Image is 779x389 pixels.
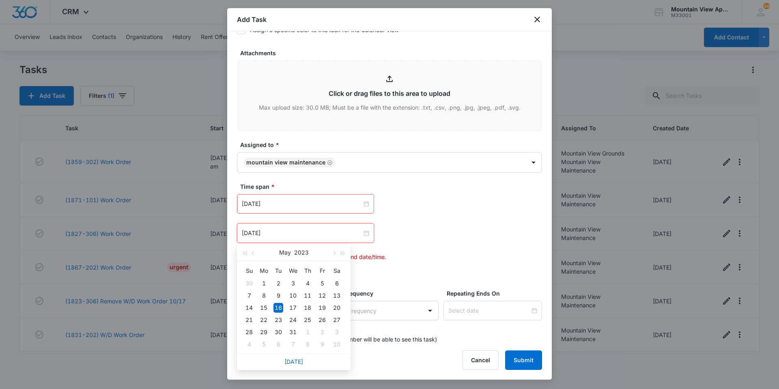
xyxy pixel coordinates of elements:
[288,279,298,288] div: 3
[286,264,300,277] th: We
[532,15,542,24] button: close
[300,264,315,277] th: Th
[286,302,300,314] td: 2023-05-17
[300,338,315,350] td: 2023-06-08
[242,326,256,338] td: 2023-05-28
[256,264,271,277] th: Mo
[286,326,300,338] td: 2023-05-31
[271,277,286,290] td: 2023-05-02
[284,358,303,365] a: [DATE]
[271,338,286,350] td: 2023-06-06
[271,326,286,338] td: 2023-05-30
[242,264,256,277] th: Su
[273,327,283,337] div: 30
[332,303,342,313] div: 20
[242,314,256,326] td: 2023-05-21
[325,160,333,165] div: Remove Mountain View Maintenance
[273,339,283,349] div: 6
[240,49,545,57] label: Attachments
[288,303,298,313] div: 17
[317,327,327,337] div: 2
[303,303,312,313] div: 18
[240,253,542,261] p: Ensure starting date/time occurs before end date/time.
[344,289,442,298] label: Frequency
[244,315,254,325] div: 21
[303,315,312,325] div: 25
[315,326,329,338] td: 2023-06-02
[288,291,298,300] div: 10
[332,315,342,325] div: 27
[447,289,545,298] label: Repeating Ends On
[315,302,329,314] td: 2023-05-19
[303,291,312,300] div: 11
[256,326,271,338] td: 2023-05-29
[303,279,312,288] div: 4
[259,291,269,300] div: 8
[271,314,286,326] td: 2023-05-23
[259,279,269,288] div: 1
[329,302,344,314] td: 2023-05-20
[329,277,344,290] td: 2023-05-06
[332,291,342,300] div: 13
[448,306,530,315] input: Select date
[317,291,327,300] div: 12
[246,160,325,165] div: Mountain View Maintenance
[286,277,300,290] td: 2023-05-03
[242,277,256,290] td: 2023-04-30
[279,244,291,261] button: May
[288,327,298,337] div: 31
[271,302,286,314] td: 2023-05-16
[244,303,254,313] div: 14
[329,338,344,350] td: 2023-06-10
[273,279,283,288] div: 2
[256,314,271,326] td: 2023-05-22
[315,264,329,277] th: Fr
[244,327,254,337] div: 28
[329,326,344,338] td: 2023-06-03
[317,279,327,288] div: 5
[240,140,545,149] label: Assigned to
[256,302,271,314] td: 2023-05-15
[303,327,312,337] div: 1
[317,339,327,349] div: 9
[273,315,283,325] div: 23
[273,291,283,300] div: 9
[300,277,315,290] td: 2023-05-04
[244,279,254,288] div: 30
[329,264,344,277] th: Sa
[300,302,315,314] td: 2023-05-18
[256,290,271,302] td: 2023-05-08
[242,302,256,314] td: 2023-05-14
[505,350,542,370] button: Submit
[271,264,286,277] th: Tu
[463,350,499,370] button: Cancel
[315,277,329,290] td: 2023-05-05
[286,338,300,350] td: 2023-06-07
[259,303,269,313] div: 15
[259,327,269,337] div: 29
[329,314,344,326] td: 2023-05-27
[242,338,256,350] td: 2023-06-04
[329,290,344,302] td: 2023-05-13
[242,199,362,208] input: Oct 9, 2025
[303,339,312,349] div: 8
[332,279,342,288] div: 6
[317,303,327,313] div: 19
[273,303,283,313] div: 16
[240,182,545,191] label: Time span
[237,15,267,24] h1: Add Task
[286,290,300,302] td: 2023-05-10
[242,229,362,238] input: May 16, 2023
[300,290,315,302] td: 2023-05-11
[259,315,269,325] div: 22
[300,314,315,326] td: 2023-05-25
[244,291,254,300] div: 7
[317,315,327,325] div: 26
[294,244,309,261] button: 2023
[256,338,271,350] td: 2023-06-05
[300,326,315,338] td: 2023-06-01
[332,327,342,337] div: 3
[315,338,329,350] td: 2023-06-09
[332,339,342,349] div: 10
[256,277,271,290] td: 2023-05-01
